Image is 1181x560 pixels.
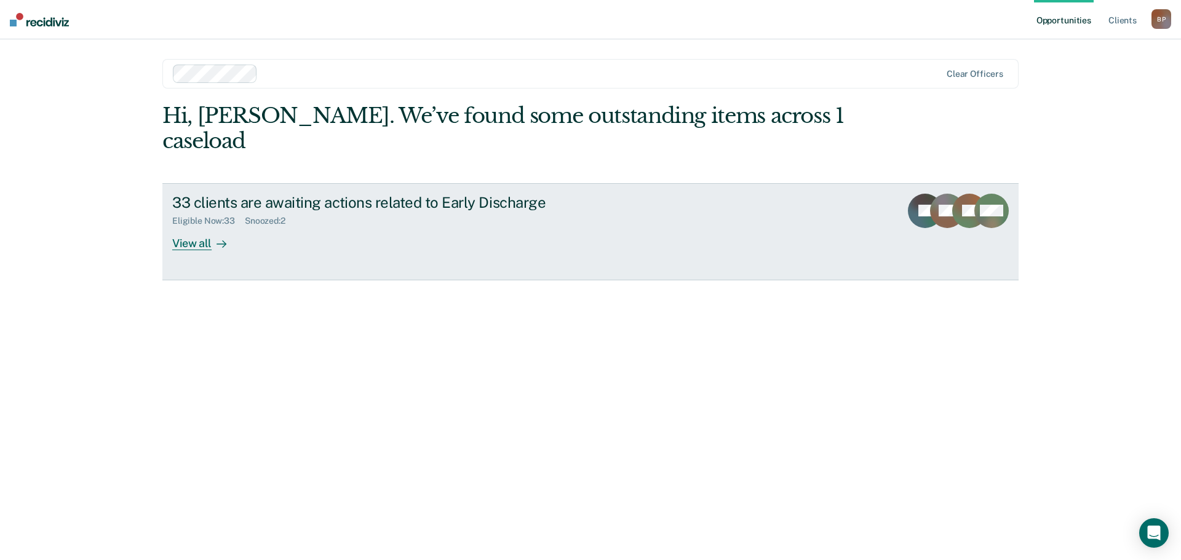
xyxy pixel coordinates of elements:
div: Eligible Now : 33 [172,216,245,226]
div: Clear officers [947,69,1003,79]
img: Recidiviz [10,13,69,26]
a: 33 clients are awaiting actions related to Early DischargeEligible Now:33Snoozed:2View all [162,183,1019,280]
div: View all [172,226,241,250]
div: B P [1151,9,1171,29]
div: Hi, [PERSON_NAME]. We’ve found some outstanding items across 1 caseload [162,103,848,154]
div: 33 clients are awaiting actions related to Early Discharge [172,194,604,211]
div: Snoozed : 2 [245,216,295,226]
div: Open Intercom Messenger [1139,518,1169,548]
button: BP [1151,9,1171,29]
